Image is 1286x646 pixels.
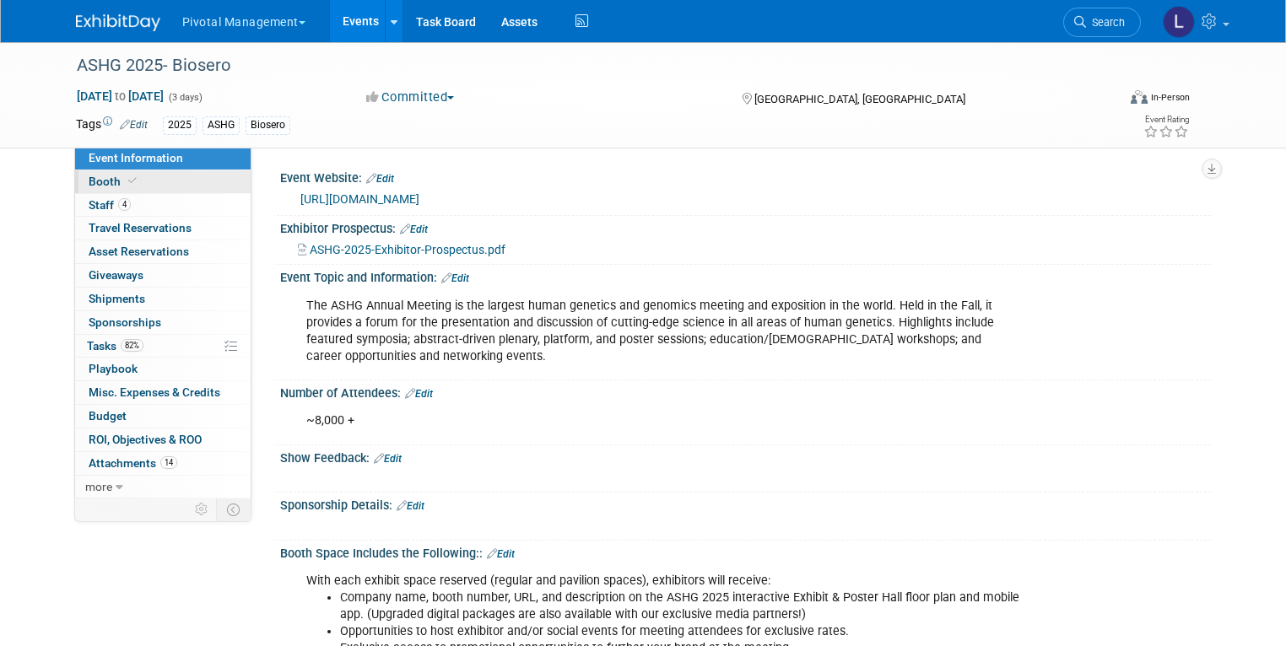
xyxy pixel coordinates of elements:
div: Exhibitor Prospectus: [280,216,1211,238]
span: Tasks [87,339,143,353]
a: Event Information [75,147,251,170]
div: ~8,000 + [294,404,1030,438]
span: Giveaways [89,268,143,282]
span: Search [1086,16,1125,29]
div: ASHG [203,116,240,134]
span: [GEOGRAPHIC_DATA], [GEOGRAPHIC_DATA] [754,93,965,105]
span: Sponsorships [89,315,161,329]
td: Tags [76,116,148,135]
a: Staff4 [75,194,251,217]
div: ASHG 2025- Biosero [71,51,1095,81]
a: Edit [487,548,515,560]
a: Edit [405,388,433,400]
a: ASHG-2025-Exhibitor-Prospectus.pdf [298,243,505,256]
span: 4 [118,198,131,211]
span: ASHG-2025-Exhibitor-Prospectus.pdf [310,243,505,256]
div: Booth Space Includes the Following:: [280,541,1211,563]
a: Misc. Expenses & Credits [75,381,251,404]
a: Playbook [75,358,251,380]
div: Event Topic and Information: [280,265,1211,287]
td: Personalize Event Tab Strip [187,498,217,520]
span: Asset Reservations [89,245,189,258]
a: more [75,476,251,498]
span: Booth [89,175,140,188]
a: Shipments [75,288,251,310]
img: Format-Inperson.png [1131,90,1148,104]
span: 82% [121,339,143,352]
div: 2025 [163,116,197,134]
div: Event Format [1025,88,1190,113]
a: Booth [75,170,251,193]
a: Edit [366,173,394,185]
span: to [112,89,128,103]
span: 14 [160,456,177,469]
a: Travel Reservations [75,217,251,240]
li: Opportunities to host exhibitor and/or social events for meeting attendees for exclusive rates. [340,623,1020,640]
div: Number of Attendees: [280,380,1211,402]
li: Company name, booth number, URL, and description on the ASHG 2025 interactive Exhibit & Poster Ha... [340,589,1020,623]
div: Sponsorship Details: [280,493,1211,514]
a: Attachments14 [75,452,251,475]
div: Event Website: [280,165,1211,187]
a: Sponsorships [75,311,251,334]
span: Staff [89,198,131,212]
span: (3 days) [167,92,203,103]
img: ExhibitDay [76,14,160,31]
span: Travel Reservations [89,221,192,234]
span: ROI, Objectives & ROO [89,433,202,446]
span: Shipments [89,292,145,305]
span: Event Information [89,151,183,164]
span: more [85,480,112,493]
div: Show Feedback: [280,445,1211,467]
span: Misc. Expenses & Credits [89,385,220,399]
button: Committed [360,89,461,106]
span: [DATE] [DATE] [76,89,165,104]
a: ROI, Objectives & ROO [75,428,251,451]
a: Giveaways [75,264,251,287]
span: Playbook [89,362,138,375]
div: Biosero [246,116,290,134]
a: Edit [400,223,428,235]
div: The ASHG Annual Meeting is the largest human genetics and genomics meeting and exposition in the ... [294,289,1030,374]
div: Event Rating [1143,116,1189,124]
a: Tasks82% [75,335,251,358]
a: Edit [397,500,424,512]
a: Edit [374,453,402,465]
span: Attachments [89,456,177,470]
a: Edit [441,272,469,284]
a: [URL][DOMAIN_NAME] [300,192,419,206]
a: Asset Reservations [75,240,251,263]
div: In-Person [1150,91,1190,104]
a: Budget [75,405,251,428]
a: Search [1063,8,1141,37]
img: Leslie Pelton [1163,6,1195,38]
a: Edit [120,119,148,131]
td: Toggle Event Tabs [216,498,251,520]
i: Booth reservation complete [128,176,137,186]
span: Budget [89,409,127,423]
